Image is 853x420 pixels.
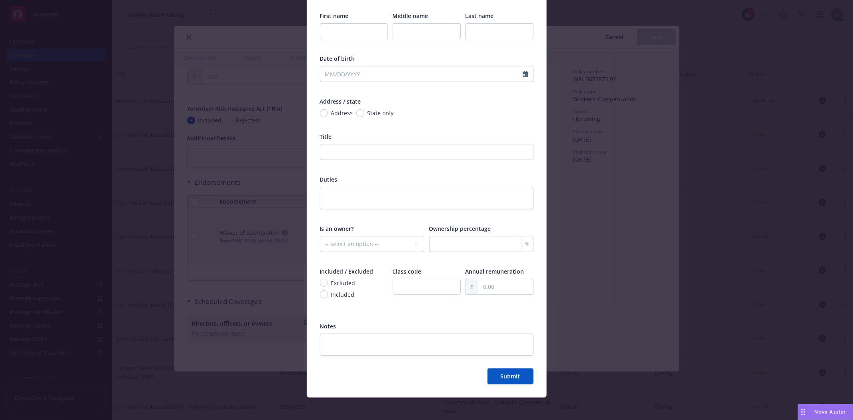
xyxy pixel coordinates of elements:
button: Submit [487,368,533,384]
input: Included [320,290,328,298]
span: Address / state [320,98,361,105]
span: Included [331,290,355,299]
span: Submit [501,372,520,380]
span: Class code [393,268,422,275]
span: Middle name [393,12,428,20]
input: Excluded [320,279,328,287]
span: Is an owner? [320,225,354,232]
span: Nova Assist [815,408,846,415]
input: 0.00 [478,279,533,294]
div: Drag to move [798,404,808,420]
span: Date of birth [320,55,355,62]
button: Nova Assist [798,404,853,420]
span: State only [368,109,394,117]
span: % [525,240,530,248]
span: Title [320,133,332,140]
span: Address [331,109,353,117]
span: Ownership percentage [429,225,491,232]
span: Excluded [331,279,356,287]
span: First name [320,12,349,20]
svg: Calendar [523,71,528,77]
input: MM/DD/YYYY [320,66,523,82]
span: Duties [320,176,338,183]
input: Address [320,109,328,117]
span: Annual remuneration [465,268,524,275]
span: Last name [465,12,494,20]
span: Included / Excluded [320,268,374,275]
input: State only [356,109,364,117]
span: Notes [320,322,336,330]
